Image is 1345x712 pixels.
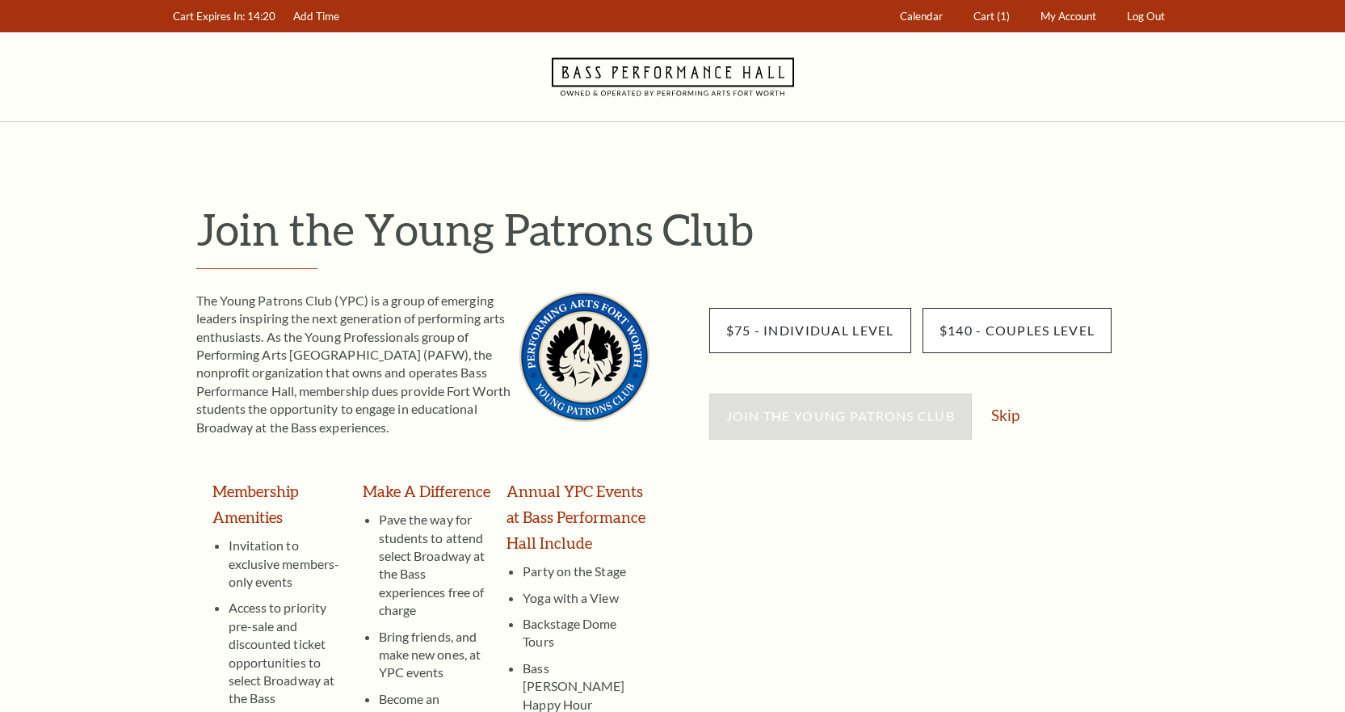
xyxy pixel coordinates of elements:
a: Log Out [1119,1,1172,32]
h3: Membership Amenities [212,478,347,530]
li: Backstage Dome Tours [523,607,649,651]
button: Join the Young Patrons Club [709,394,973,439]
span: My Account [1040,10,1096,23]
a: Add Time [285,1,347,32]
h3: Annual YPC Events at Bass Performance Hall Include [506,478,649,556]
span: Join the Young Patrons Club [726,408,956,423]
li: Pave the way for students to attend select Broadway at the Bass experiences free of charge [379,511,491,619]
a: Skip [991,407,1019,423]
span: Cart [973,10,994,23]
span: 14:20 [247,10,275,23]
input: $75 - Individual Level [709,308,911,353]
h1: Join the Young Patrons Club [196,203,1174,255]
li: Party on the Stage [523,562,649,580]
li: Bring friends, and make new ones, at YPC events [379,620,491,682]
span: (1) [997,10,1010,23]
span: Cart Expires In: [173,10,245,23]
input: $140 - Couples Level [923,308,1112,353]
a: My Account [1032,1,1103,32]
li: Invitation to exclusive members-only events [229,537,347,591]
a: Cart (1) [965,1,1017,32]
a: Calendar [892,1,950,32]
li: Yoga with a View [523,581,649,607]
h3: Make A Difference [363,478,491,504]
span: Calendar [900,10,943,23]
p: The Young Patrons Club (YPC) is a group of emerging leaders inspiring the next generation of perf... [196,292,649,436]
